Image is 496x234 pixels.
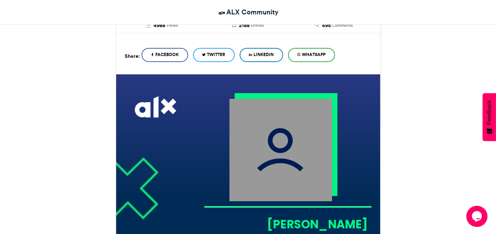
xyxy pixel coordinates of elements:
div: [PERSON_NAME] [204,216,367,232]
a: LinkedIn [240,48,283,62]
span: Twitter [207,51,226,58]
span: 4988 [154,22,165,30]
img: user_filled.png [229,99,332,201]
img: ALX Community [217,8,226,17]
span: Entries [251,22,264,29]
a: 495 Comments [296,22,371,30]
span: Comments [332,22,353,29]
h5: Share: [125,51,140,61]
span: 495 [322,22,331,30]
a: Facebook [142,48,188,62]
span: 2188 [239,22,250,30]
a: 4988 Views [125,22,200,30]
a: ALX Community [217,7,279,17]
a: 2188 Entries [210,22,286,30]
a: Twitter [193,48,235,62]
a: WhatsApp [288,48,335,62]
span: Views [166,22,178,29]
iframe: chat widget [466,206,489,227]
span: Facebook [156,51,179,58]
span: WhatsApp [302,51,326,58]
span: Feedback [486,100,492,125]
span: LinkedIn [254,51,274,58]
button: Feedback - Show survey [483,93,496,141]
